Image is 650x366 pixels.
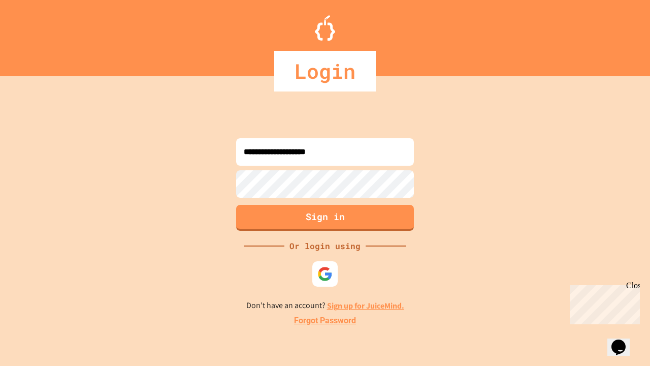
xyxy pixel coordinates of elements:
a: Sign up for JuiceMind. [327,300,404,311]
button: Sign in [236,205,414,231]
div: Login [274,51,376,91]
div: Or login using [284,240,366,252]
p: Don't have an account? [246,299,404,312]
iframe: chat widget [607,325,640,356]
img: Logo.svg [315,15,335,41]
a: Forgot Password [294,315,356,327]
img: google-icon.svg [317,266,333,282]
div: Chat with us now!Close [4,4,70,65]
iframe: chat widget [566,281,640,324]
